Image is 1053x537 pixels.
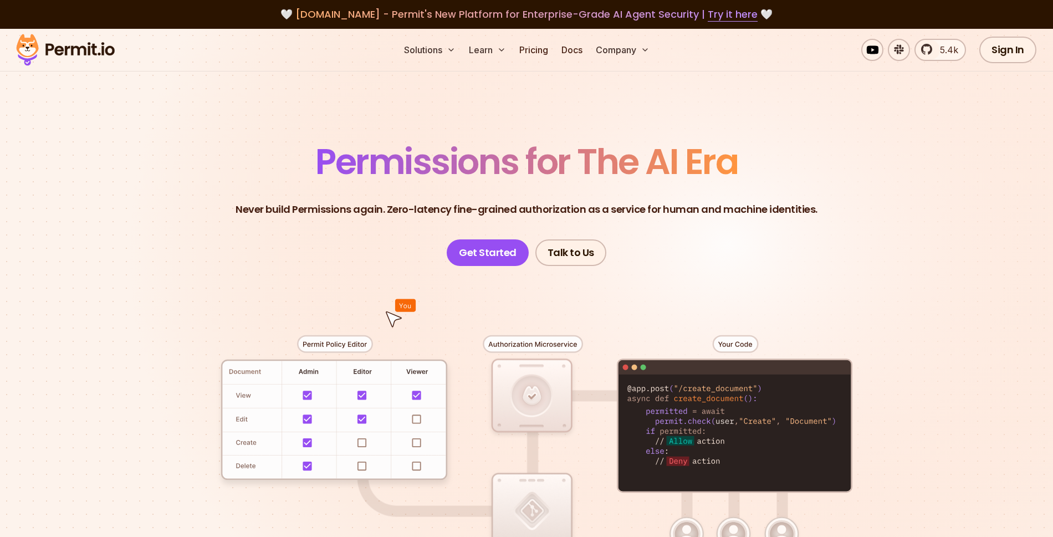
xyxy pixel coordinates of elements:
[400,39,460,61] button: Solutions
[557,39,587,61] a: Docs
[591,39,654,61] button: Company
[914,39,966,61] a: 5.4k
[27,7,1026,22] div: 🤍 🤍
[236,202,817,217] p: Never build Permissions again. Zero-latency fine-grained authorization as a service for human and...
[447,239,529,266] a: Get Started
[315,137,738,186] span: Permissions for The AI Era
[979,37,1036,63] a: Sign In
[933,43,958,57] span: 5.4k
[535,239,606,266] a: Talk to Us
[11,31,120,69] img: Permit logo
[515,39,553,61] a: Pricing
[708,7,758,22] a: Try it here
[464,39,510,61] button: Learn
[295,7,758,21] span: [DOMAIN_NAME] - Permit's New Platform for Enterprise-Grade AI Agent Security |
